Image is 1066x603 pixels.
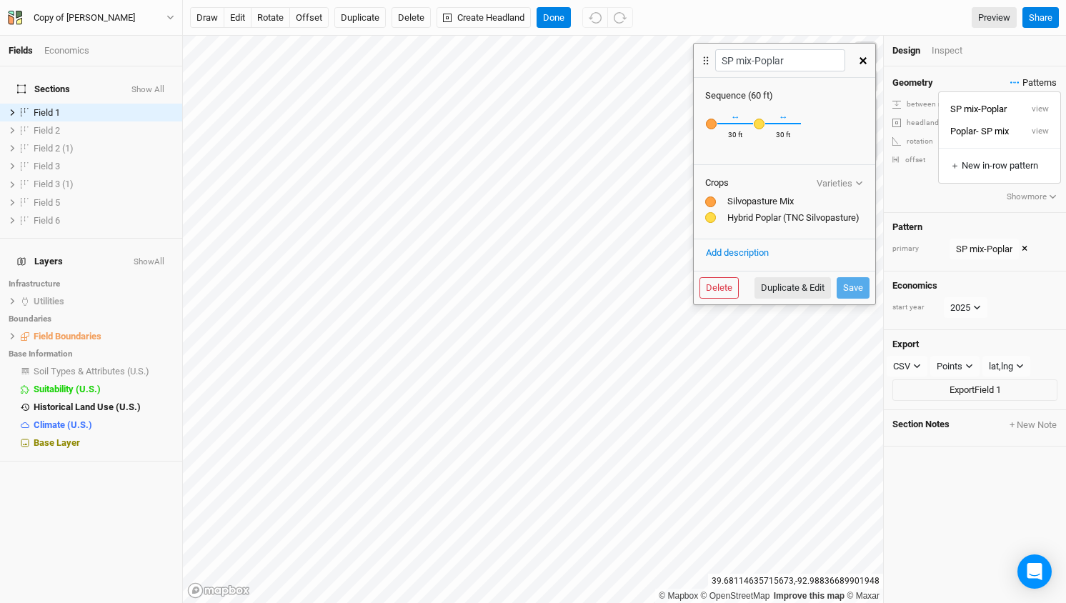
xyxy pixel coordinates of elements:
div: Sequence ( 60 ft ) [705,89,864,102]
button: Delete [699,277,739,299]
div: Copy of [PERSON_NAME] [34,11,135,25]
div: Field 2 (1) [34,143,174,154]
canvas: Map [183,36,883,603]
div: 39.68114635715673 , -92.98836689901948 [708,574,883,589]
div: Points [937,359,962,374]
div: Field 3 (1) [34,179,174,190]
span: Field 5 [34,197,60,208]
button: Delete [392,7,431,29]
button: Add description [705,245,769,261]
div: rotation [892,136,955,147]
button: Create Headland [437,7,531,29]
div: Design [892,44,920,57]
button: 2025 [944,297,987,319]
div: Field Boundaries [34,331,174,342]
div: Base Layer [34,437,174,449]
button: ExportField 1 [892,379,1057,401]
button: CSV [887,356,927,377]
a: Mapbox [659,591,698,601]
div: Field 1 [34,107,174,119]
button: ShowAll [133,257,165,267]
div: primary [892,244,942,254]
button: Share [1022,7,1059,29]
span: Field 3 (1) [34,179,74,189]
button: Done [537,7,571,29]
a: Fields [9,45,33,56]
a: Preview [972,7,1017,29]
button: Save [837,277,870,299]
div: CSV [893,359,910,374]
div: Crops [705,176,864,189]
div: ↔ [779,102,788,123]
span: Suitability (U.S.) [34,384,101,394]
span: Field 6 [34,215,60,226]
button: + New Note [1009,419,1057,432]
button: rotate [251,7,290,29]
span: Base Layer [34,437,80,448]
div: ＋ New in-row pattern [950,159,1048,172]
div: start year [892,302,942,313]
button: Duplicate [334,7,386,29]
button: Patterns [1010,75,1057,91]
span: Field 2 (1) [34,143,74,154]
div: 30 ft [728,130,742,144]
div: Soil Types & Attributes (U.S.) [34,366,174,377]
span: Layers [17,256,63,267]
span: Climate (U.S.) [34,419,92,430]
div: Historical Land Use (U.S.) [34,402,174,413]
div: Field 5 [34,197,174,209]
button: Duplicate & Edit [754,277,831,299]
a: OpenStreetMap [701,591,770,601]
div: Field 3 [34,161,174,172]
h4: Pattern [892,221,1057,233]
div: Field 6 [34,215,174,226]
button: Varieties [816,178,864,189]
h4: Geometry [892,77,933,89]
div: Silvopasture Mix [705,195,864,208]
span: Historical Land Use (U.S.) [34,402,141,412]
button: offset [289,7,329,29]
button: Show All [131,85,165,95]
button: Points [930,356,980,377]
h4: Export [892,339,1057,350]
div: Copy of Michael Krumpelman [34,11,135,25]
button: draw [190,7,224,29]
button: Copy of [PERSON_NAME] [7,10,175,26]
div: Field 2 [34,125,174,136]
div: Y [905,174,955,184]
div: ↔ [731,102,740,123]
span: Sections [17,84,70,95]
div: Climate (U.S.) [34,419,174,431]
button: Poplar- SP mix [939,120,1021,142]
span: Section Notes [892,419,950,432]
div: Economics [44,44,89,57]
span: Field 2 [34,125,60,136]
a: Maxar [847,591,880,601]
div: 30 ft [776,130,790,144]
span: Field Boundaries [34,331,101,342]
h4: Economics [892,280,1057,291]
a: Improve this map [774,591,845,601]
div: between row [892,99,955,110]
div: Inspect [932,44,982,57]
button: edit [224,7,251,29]
div: Utilities [34,296,174,307]
div: headland [892,118,955,129]
div: offset [905,155,925,166]
a: Mapbox logo [187,582,250,599]
button: SP mix-Poplar [950,239,1019,260]
input: Pattern name [715,49,845,71]
span: Field 3 [34,161,60,171]
button: lat,lng [982,356,1030,377]
div: Open Intercom Messenger [1017,554,1052,589]
span: Soil Types & Attributes (U.S.) [34,366,149,377]
div: SP mix-Poplar [956,242,1012,256]
button: view [1021,98,1060,120]
button: Redo (^Z) [607,7,633,29]
div: Hybrid Poplar (TNC Silvopasture) [705,211,864,224]
span: Patterns [1010,76,1057,90]
button: Showmore [1006,190,1058,204]
span: Field 1 [34,107,60,118]
span: Utilities [34,296,64,307]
